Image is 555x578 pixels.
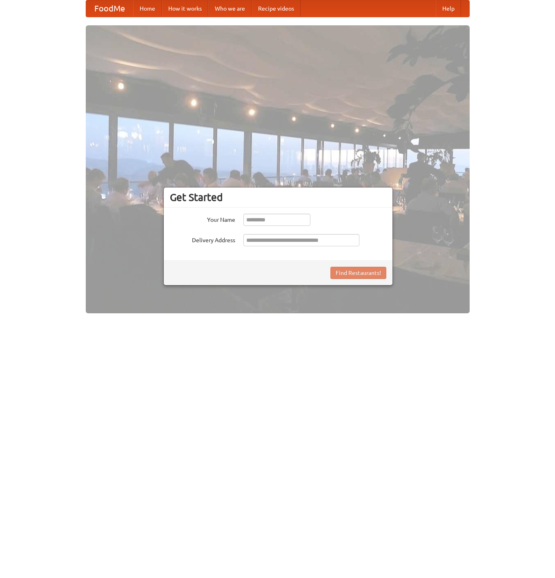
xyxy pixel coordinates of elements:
[436,0,461,17] a: Help
[170,191,386,203] h3: Get Started
[208,0,252,17] a: Who we are
[162,0,208,17] a: How it works
[133,0,162,17] a: Home
[330,267,386,279] button: Find Restaurants!
[170,234,235,244] label: Delivery Address
[86,0,133,17] a: FoodMe
[170,214,235,224] label: Your Name
[252,0,301,17] a: Recipe videos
